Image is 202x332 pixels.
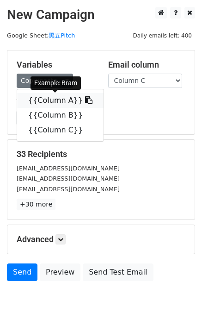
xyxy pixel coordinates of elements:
h2: New Campaign [7,7,195,23]
div: Example: Bram [31,76,81,90]
iframe: Chat Widget [156,288,202,332]
h5: Advanced [17,234,185,244]
a: Send Test Email [83,263,153,281]
h5: 33 Recipients [17,149,185,159]
a: {{Column B}} [17,108,104,123]
div: 聊天小组件 [156,288,202,332]
small: [EMAIL_ADDRESS][DOMAIN_NAME] [17,175,120,182]
small: [EMAIL_ADDRESS][DOMAIN_NAME] [17,186,120,193]
a: 黑五Pitch [49,32,75,39]
span: Daily emails left: 400 [129,31,195,41]
a: Send [7,263,37,281]
small: [EMAIL_ADDRESS][DOMAIN_NAME] [17,165,120,172]
a: Preview [40,263,80,281]
a: {{Column A}} [17,93,104,108]
a: Daily emails left: 400 [129,32,195,39]
h5: Variables [17,60,94,70]
a: Copy/paste... [17,74,73,88]
a: +30 more [17,199,55,210]
small: Google Sheet: [7,32,75,39]
h5: Email column [108,60,186,70]
a: {{Column C}} [17,123,104,138]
